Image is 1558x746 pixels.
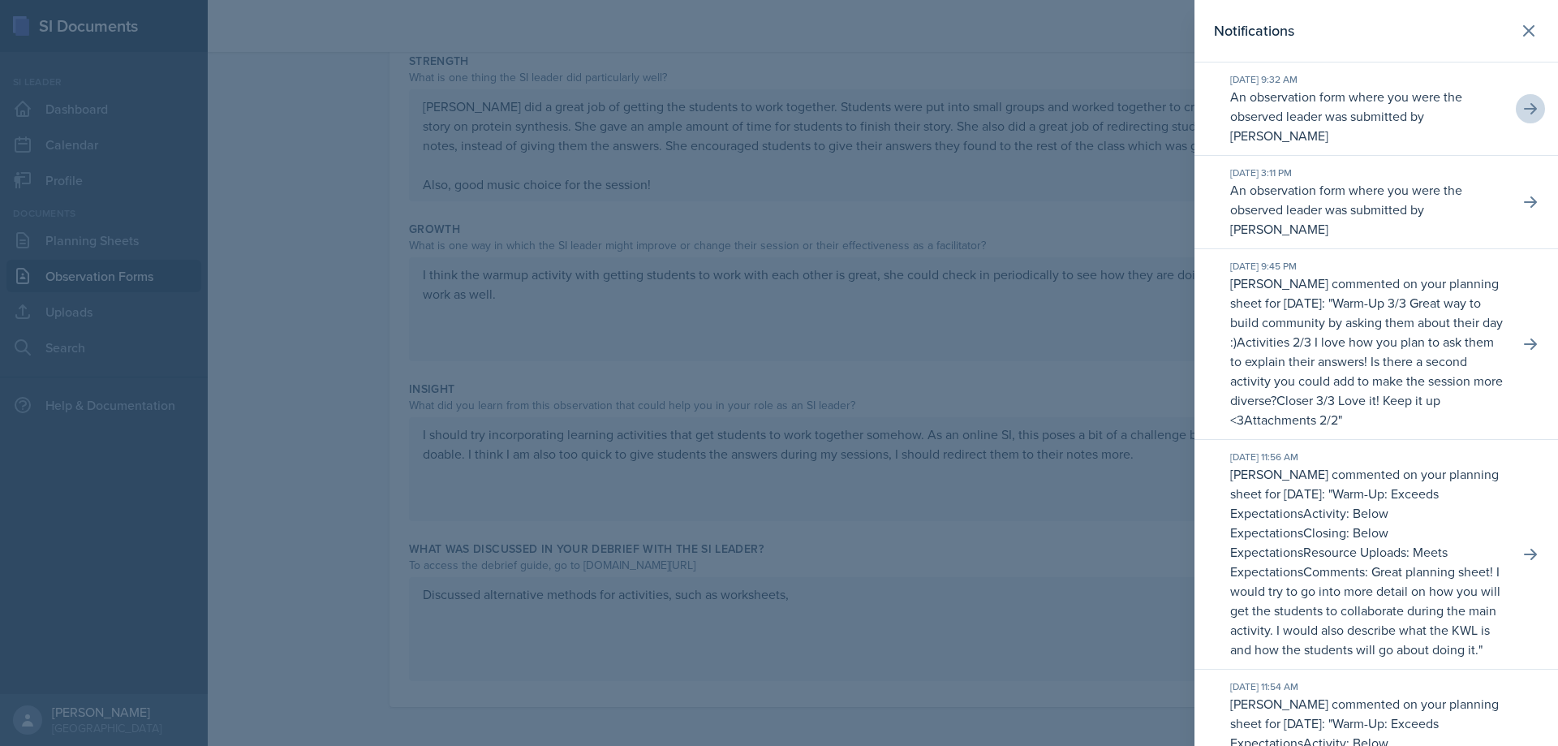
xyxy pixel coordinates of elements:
[1230,563,1500,658] p: Comments: Great planning sheet! I would try to go into more detail on how you will get the studen...
[1230,679,1506,694] div: [DATE] 11:54 AM
[1230,180,1506,239] p: An observation form where you were the observed leader was submitted by [PERSON_NAME]
[1230,450,1506,464] div: [DATE] 11:56 AM
[1230,72,1506,87] div: [DATE] 9:32 AM
[1230,294,1503,351] p: Warm-Up 3/3 Great way to build community by asking them about their day :)
[1230,485,1439,522] p: Warm-Up: Exceeds Expectations
[1230,464,1506,659] p: [PERSON_NAME] commented on your planning sheet for [DATE]: " "
[1230,333,1503,409] p: Activities 2/3 I love how you plan to ask them to explain their answers! Is there a second activi...
[1244,411,1338,429] p: Attachments 2/2
[1230,524,1388,561] p: Closing: Below Expectations
[1230,166,1506,180] div: [DATE] 3:11 PM
[1230,543,1448,580] p: Resource Uploads: Meets Expectations
[1230,87,1506,145] p: An observation form where you were the observed leader was submitted by [PERSON_NAME]
[1230,274,1506,429] p: [PERSON_NAME] commented on your planning sheet for [DATE]: " "
[1230,504,1388,541] p: Activity: Below Expectations
[1230,391,1440,429] p: Closer 3/3 Love it! Keep it up <3
[1214,19,1294,42] h2: Notifications
[1230,259,1506,274] div: [DATE] 9:45 PM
